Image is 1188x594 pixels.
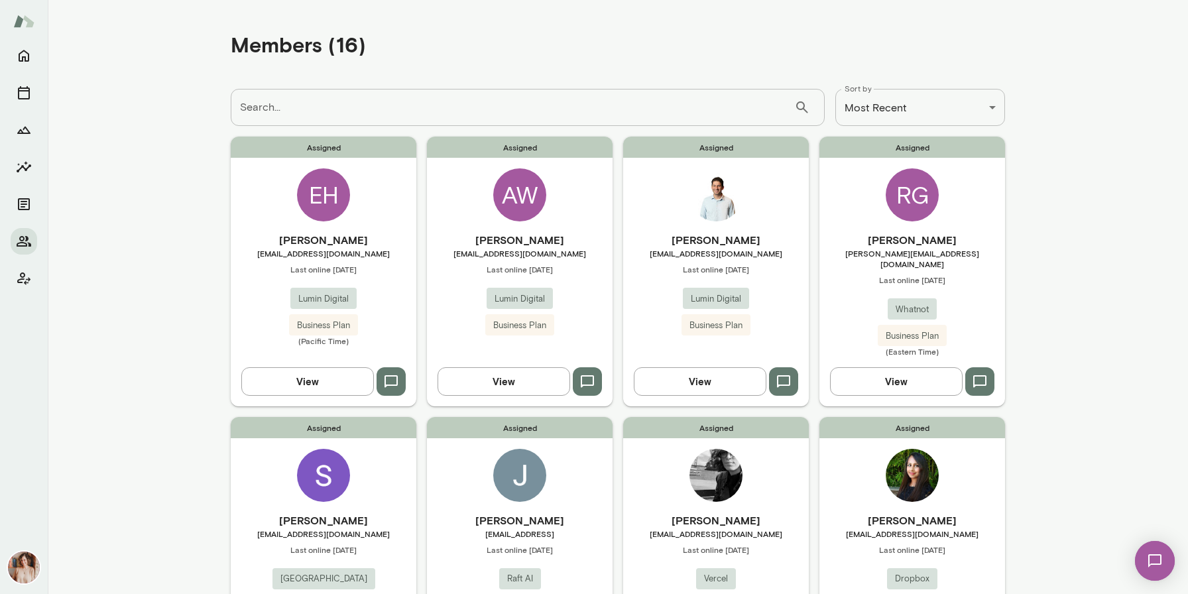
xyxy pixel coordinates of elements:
span: [EMAIL_ADDRESS][DOMAIN_NAME] [231,528,416,539]
span: Dropbox [887,572,937,585]
img: Sunil George [297,449,350,502]
button: Home [11,42,37,69]
button: Members [11,228,37,255]
button: View [438,367,570,395]
button: Growth Plan [11,117,37,143]
div: Most Recent [835,89,1005,126]
span: Lumin Digital [290,292,357,306]
div: EH [297,168,350,221]
span: Business Plan [485,319,554,332]
img: Harsha Aravindakshan [886,449,939,502]
span: Last online [DATE] [819,544,1005,555]
span: Assigned [623,417,809,438]
span: [GEOGRAPHIC_DATA] [272,572,375,585]
span: [EMAIL_ADDRESS][DOMAIN_NAME] [231,248,416,259]
span: Assigned [427,137,613,158]
span: Business Plan [289,319,358,332]
span: (Eastern Time) [819,346,1005,357]
span: (Pacific Time) [231,335,416,346]
span: Lumin Digital [487,292,553,306]
img: Payam Nael [689,168,742,221]
span: Assigned [231,137,416,158]
span: [EMAIL_ADDRESS][DOMAIN_NAME] [427,248,613,259]
span: Lumin Digital [683,292,749,306]
div: AW [493,168,546,221]
h6: [PERSON_NAME] [231,512,416,528]
span: [PERSON_NAME][EMAIL_ADDRESS][DOMAIN_NAME] [819,248,1005,269]
span: Last online [DATE] [623,544,809,555]
button: Client app [11,265,37,292]
span: Raft AI [499,572,541,585]
span: Last online [DATE] [427,264,613,274]
span: [EMAIL_ADDRESS][DOMAIN_NAME] [623,248,809,259]
span: Last online [DATE] [623,264,809,274]
img: Nancy Alsip [8,552,40,583]
h6: [PERSON_NAME] [623,232,809,248]
span: Assigned [623,137,809,158]
span: [EMAIL_ADDRESS][DOMAIN_NAME] [623,528,809,539]
span: Last online [DATE] [819,274,1005,285]
span: Whatnot [888,303,937,316]
h6: [PERSON_NAME] [427,232,613,248]
label: Sort by [845,83,872,94]
button: Sessions [11,80,37,106]
img: Jack Taylor [493,449,546,502]
h4: Members (16) [231,32,366,57]
span: Assigned [819,137,1005,158]
span: Last online [DATE] [427,544,613,555]
span: [EMAIL_ADDRESS] [427,528,613,539]
button: Documents [11,191,37,217]
span: Last online [DATE] [231,544,416,555]
span: Business Plan [682,319,750,332]
h6: [PERSON_NAME] [819,512,1005,528]
h6: [PERSON_NAME] [231,232,416,248]
span: Vercel [696,572,736,585]
span: Assigned [427,417,613,438]
span: Assigned [231,417,416,438]
h6: [PERSON_NAME] [427,512,613,528]
h6: [PERSON_NAME] [623,512,809,528]
span: Last online [DATE] [231,264,416,274]
button: View [241,367,374,395]
h6: [PERSON_NAME] [819,232,1005,248]
button: View [634,367,766,395]
span: [EMAIL_ADDRESS][DOMAIN_NAME] [819,528,1005,539]
span: Assigned [819,417,1005,438]
span: Business Plan [878,329,947,343]
img: Bel Curcio [689,449,742,502]
button: Insights [11,154,37,180]
button: View [830,367,963,395]
div: RG [886,168,939,221]
img: Mento [13,9,34,34]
